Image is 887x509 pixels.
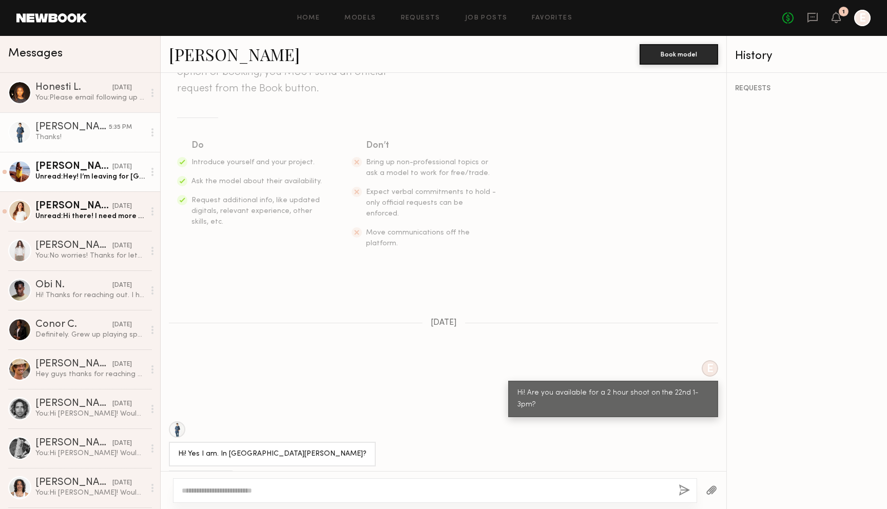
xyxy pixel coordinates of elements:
div: [PERSON_NAME] [35,478,112,488]
div: Definitely. Grew up playing sports and still play. Won’t be an issue! [35,330,145,340]
div: History [735,50,879,62]
div: REQUESTS [735,85,879,92]
span: Expect verbal commitments to hold - only official requests can be enforced. [366,189,496,217]
span: Introduce yourself and your project. [191,159,315,166]
div: [DATE] [112,83,132,93]
a: Favorites [532,15,572,22]
span: Ask the model about their availability. [191,178,322,185]
div: [DATE] [112,162,132,172]
div: Conor C. [35,320,112,330]
div: [PERSON_NAME] [35,399,112,409]
div: You: No worries! Thanks for letting me know! [35,251,145,261]
div: Do [191,139,323,153]
div: 1 [842,9,845,15]
div: [DATE] [112,360,132,369]
div: Don’t [366,139,497,153]
div: Hi! Yes I am. In [GEOGRAPHIC_DATA][PERSON_NAME]? [178,448,367,460]
div: [PERSON_NAME] [35,359,112,369]
div: [PERSON_NAME] [35,241,112,251]
span: [DATE] [431,319,457,327]
div: [DATE] [112,399,132,409]
div: Unread: Hey! I’m leaving for [GEOGRAPHIC_DATA] on the 20th and get back on the 28th :) [35,172,145,182]
div: [PERSON_NAME] [35,162,112,172]
div: [DATE] [112,202,132,211]
a: [PERSON_NAME] [169,43,300,65]
div: Hi! Thanks for reaching out. I honestly would have loved to. But the distance with no travel expe... [35,290,145,300]
div: [PERSON_NAME] [35,201,112,211]
div: You: Hi [PERSON_NAME]! Would you be interested in shooting with us at Nomad? We make phone cases,... [35,409,145,419]
span: Bring up non-professional topics or ask a model to work for free/trade. [366,159,490,177]
div: [PERSON_NAME] [35,122,109,132]
a: E [854,10,871,26]
div: You: Please email following up with [PERSON_NAME]. [35,93,145,103]
div: Honesti L. [35,83,112,93]
span: Move communications off the platform. [366,229,470,247]
div: [DATE] [112,320,132,330]
span: Messages [8,48,63,60]
div: 5:35 PM [109,123,132,132]
a: Requests [401,15,440,22]
div: Obi N. [35,280,112,290]
div: [DATE] [112,439,132,448]
div: You: Hi [PERSON_NAME]! Would you be interested in shooting with us at Nomad? We make phone cases,... [35,488,145,498]
a: Home [297,15,320,22]
a: Models [344,15,376,22]
div: Hey guys thanks for reaching out. I can’t do it for the rate if we could bump it a bit higher I w... [35,369,145,379]
button: Book model [640,44,718,65]
div: [DATE] [112,241,132,251]
div: Thanks! [35,132,145,142]
span: Request additional info, like updated digitals, relevant experience, other skills, etc. [191,197,320,225]
div: [PERSON_NAME] [35,438,112,448]
a: Book model [640,49,718,58]
a: Job Posts [465,15,508,22]
div: [DATE] [112,478,132,488]
div: Hi! Are you available for a 2 hour shoot on the 22nd 1-3pm? [517,387,709,411]
div: You: Hi [PERSON_NAME]! Would you be interested in shooting with us at Nomad? We make phone cases,... [35,448,145,458]
div: Unread: Hi there! I need more information to confirm. Where is this located? And what is the rate? [35,211,145,221]
div: [DATE] [112,281,132,290]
